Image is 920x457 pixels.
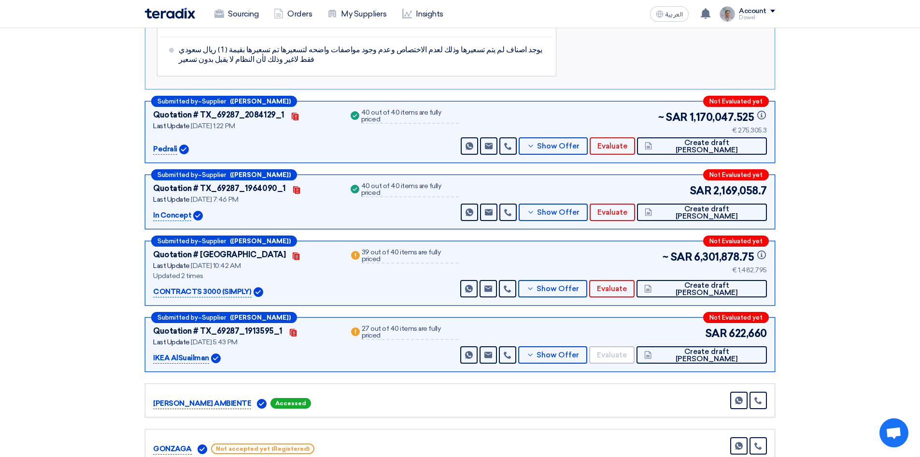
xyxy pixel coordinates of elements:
[518,280,588,297] button: Show Offer
[658,109,664,125] span: ~
[705,325,727,341] span: SAR
[230,172,291,178] b: ([PERSON_NAME])
[362,249,458,264] div: 39 out of 40 items are fully priced
[202,172,226,178] span: Supplier
[270,398,311,409] span: Accessed
[179,145,189,154] img: Verified Account
[709,98,763,104] span: Not Evaluated yet
[654,206,759,220] span: Create draft [PERSON_NAME]
[153,271,338,281] div: Updated 2 times
[153,353,209,364] p: IKEA AlSuailman
[153,183,286,194] div: Quotation # TX_69287_1964090_1
[153,122,190,130] span: Last Update
[537,209,580,216] span: Show Offer
[519,204,588,221] button: Show Offer
[153,195,190,204] span: Last Update
[254,287,263,297] img: Verified Account
[151,169,297,180] div: –
[157,98,198,104] span: Submitted by
[151,236,297,247] div: –
[670,249,693,265] span: SAR
[590,204,635,221] button: Evaluate
[713,183,767,199] span: 2,169,058.7
[157,238,198,244] span: Submitted by
[153,325,283,337] div: Quotation # TX_69287_1913595_1
[362,325,458,340] div: 27 out of 40 items are fully priced
[654,139,759,154] span: Create draft [PERSON_NAME]
[157,314,198,321] span: Submitted by
[153,249,285,261] div: Quotation # [GEOGRAPHIC_DATA]
[729,325,767,341] span: 622,660
[320,3,394,25] a: My Suppliers
[211,354,221,363] img: Verified Account
[151,96,297,107] div: –
[202,98,226,104] span: Supplier
[202,314,226,321] span: Supplier
[361,183,459,197] div: 40 out of 40 items are fully priced
[230,98,291,104] b: ([PERSON_NAME])
[739,7,766,15] div: Account
[157,172,198,178] span: Submitted by
[879,418,908,447] a: Open chat
[590,137,635,155] button: Evaluate
[153,210,191,221] p: In Concept
[690,183,712,199] span: SAR
[202,238,226,244] span: Supplier
[720,6,735,22] img: IMG_1753965247717.jpg
[361,109,459,124] div: 40 out of 40 items are fully priced
[589,280,635,297] button: Evaluate
[153,443,192,455] p: GONZAGA
[519,137,588,155] button: Show Offer
[654,348,759,363] span: Create draft [PERSON_NAME]
[230,238,291,244] b: ([PERSON_NAME])
[198,444,207,454] img: Verified Account
[694,249,767,265] span: 6,301,878.75
[191,195,238,204] span: [DATE] 7:46 PM
[637,346,767,364] button: Create draft [PERSON_NAME]
[690,109,767,125] span: 1,170,047.525
[709,314,763,321] span: Not Evaluated yet
[650,6,689,22] button: العربية
[537,352,579,359] span: Show Offer
[597,285,627,293] span: Evaluate
[211,443,314,454] span: Not accepted yet (Registered)
[207,3,266,25] a: Sourcing
[191,122,235,130] span: [DATE] 1:22 PM
[153,144,177,155] p: Pedrali
[230,314,291,321] b: ([PERSON_NAME])
[739,15,775,20] div: Dowel
[153,262,190,270] span: Last Update
[153,109,284,121] div: Quotation # TX_69287_2084129_1
[191,262,241,270] span: [DATE] 10:42 AM
[665,11,683,18] span: العربية
[709,172,763,178] span: Not Evaluated yet
[597,352,627,359] span: Evaluate
[191,338,237,346] span: [DATE] 5:43 PM
[537,143,580,150] span: Show Offer
[153,398,251,410] p: [PERSON_NAME] AMBIENTE
[665,109,688,125] span: SAR
[658,125,767,135] div: € 275,305.3
[151,312,297,323] div: –
[597,143,627,150] span: Evaluate
[518,346,588,364] button: Show Offer
[597,209,627,216] span: Evaluate
[193,211,203,221] img: Verified Account
[709,238,763,244] span: Not Evaluated yet
[663,265,767,275] div: € 1,482,795
[637,280,767,297] button: Create draft [PERSON_NAME]
[637,137,767,155] button: Create draft [PERSON_NAME]
[257,399,267,409] img: Verified Account
[637,204,767,221] button: Create draft [PERSON_NAME]
[395,3,451,25] a: Insights
[153,338,190,346] span: Last Update
[589,346,635,364] button: Evaluate
[145,8,195,19] img: Teradix logo
[179,45,548,64] span: يوجد اصناف لم يتم تسعيرها وذلك لعدم الاختصاص وعدم وجود مواصفات واضحه لتسعيرها تم تسعيرها بقيمة ( ...
[537,285,579,293] span: Show Offer
[654,282,759,296] span: Create draft [PERSON_NAME]
[266,3,320,25] a: Orders
[153,286,252,298] p: CONTRACTS 3000 (SIMPLY)
[663,249,668,265] span: ~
